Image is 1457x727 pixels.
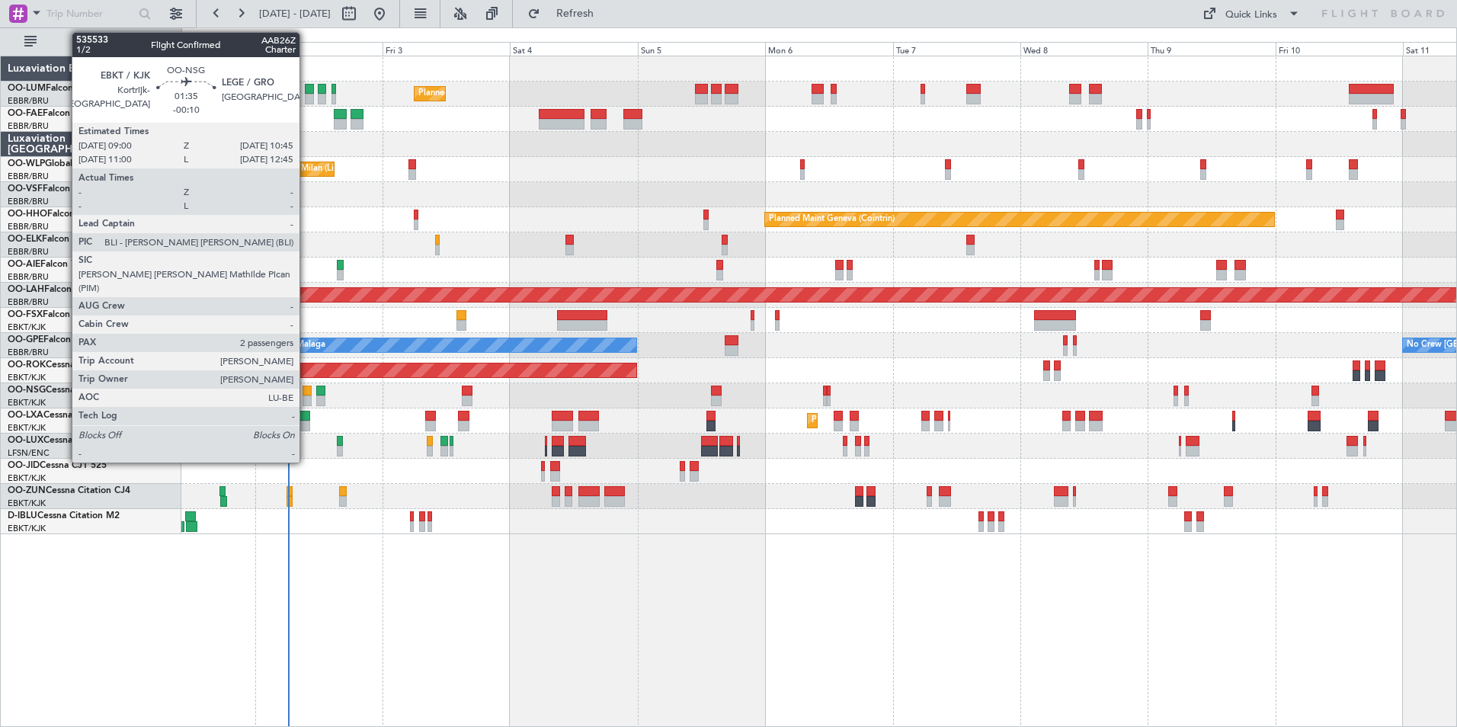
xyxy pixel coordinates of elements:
div: Thu 2 [255,42,383,56]
span: OO-LUM [8,84,46,93]
div: Tue 7 [893,42,1020,56]
span: OO-FSX [8,310,43,319]
a: EBBR/BRU [8,246,49,258]
span: OO-WLP [8,159,45,168]
a: EBKT/KJK [8,397,46,408]
a: OO-LUMFalcon 7X [8,84,88,93]
span: OO-FAE [8,109,43,118]
a: EBBR/BRU [8,95,49,107]
a: EBBR/BRU [8,296,49,308]
button: Quick Links [1195,2,1308,26]
button: Refresh [520,2,612,26]
span: OO-GPE [8,335,43,344]
span: OO-NSG [8,386,46,395]
a: OO-LUXCessna Citation CJ4 [8,436,128,445]
span: OO-AIE [8,260,40,269]
div: Wed 8 [1020,42,1148,56]
span: OO-ZUN [8,486,46,495]
a: D-IBLUCessna Citation M2 [8,511,120,520]
span: OO-ROK [8,360,46,370]
span: OO-LUX [8,436,43,445]
a: OO-ELKFalcon 8X [8,235,84,244]
div: Fri 10 [1276,42,1403,56]
span: OO-HHO [8,210,47,219]
a: OO-GPEFalcon 900EX EASy II [8,335,134,344]
a: EBKT/KJK [8,472,46,484]
a: OO-JIDCessna CJ1 525 [8,461,107,470]
span: OO-VSF [8,184,43,194]
a: EBKT/KJK [8,322,46,333]
a: OO-VSFFalcon 8X [8,184,85,194]
span: D-IBLU [8,511,37,520]
a: EBKT/KJK [8,523,46,534]
a: EBKT/KJK [8,498,46,509]
span: OO-LXA [8,411,43,420]
a: OO-HHOFalcon 8X [8,210,89,219]
div: Mon 6 [765,42,892,56]
span: Refresh [543,8,607,19]
a: EBBR/BRU [8,347,49,358]
div: Planned Maint Kortrijk-[GEOGRAPHIC_DATA] [812,409,989,432]
div: Planned Maint [GEOGRAPHIC_DATA] ([GEOGRAPHIC_DATA] National) [418,82,694,105]
div: Planned Maint Milan (Linate) [243,158,353,181]
a: OO-WLPGlobal 5500 [8,159,97,168]
a: OO-FAEFalcon 7X [8,109,85,118]
div: No Crew Malaga [259,334,325,357]
a: OO-LXACessna Citation CJ4 [8,411,128,420]
a: EBKT/KJK [8,372,46,383]
span: OO-JID [8,461,40,470]
div: Quick Links [1225,8,1277,23]
a: OO-FSXFalcon 7X [8,310,85,319]
a: EBBR/BRU [8,271,49,283]
a: OO-ROKCessna Citation CJ4 [8,360,130,370]
a: OO-AIEFalcon 7X [8,260,82,269]
span: All Aircraft [40,37,161,47]
div: Planned Maint Geneva (Cointrin) [769,208,895,231]
a: OO-ZUNCessna Citation CJ4 [8,486,130,495]
div: Fri 3 [383,42,510,56]
div: Sat 4 [510,42,637,56]
div: Sun 5 [638,42,765,56]
div: [DATE] [184,30,210,43]
div: Planned Maint [GEOGRAPHIC_DATA] ([GEOGRAPHIC_DATA] National) [200,82,476,105]
span: OO-LAH [8,285,44,294]
a: EBBR/BRU [8,196,49,207]
a: EBBR/BRU [8,171,49,182]
div: Thu 9 [1148,42,1275,56]
button: All Aircraft [17,30,165,54]
div: Wed 1 [127,42,255,56]
a: EBBR/BRU [8,120,49,132]
a: EBBR/BRU [8,221,49,232]
span: [DATE] - [DATE] [259,7,331,21]
a: OO-LAHFalcon 7X [8,285,86,294]
a: LFSN/ENC [8,447,50,459]
input: Trip Number [46,2,134,25]
a: OO-NSGCessna Citation CJ4 [8,386,130,395]
span: OO-ELK [8,235,42,244]
a: EBKT/KJK [8,422,46,434]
